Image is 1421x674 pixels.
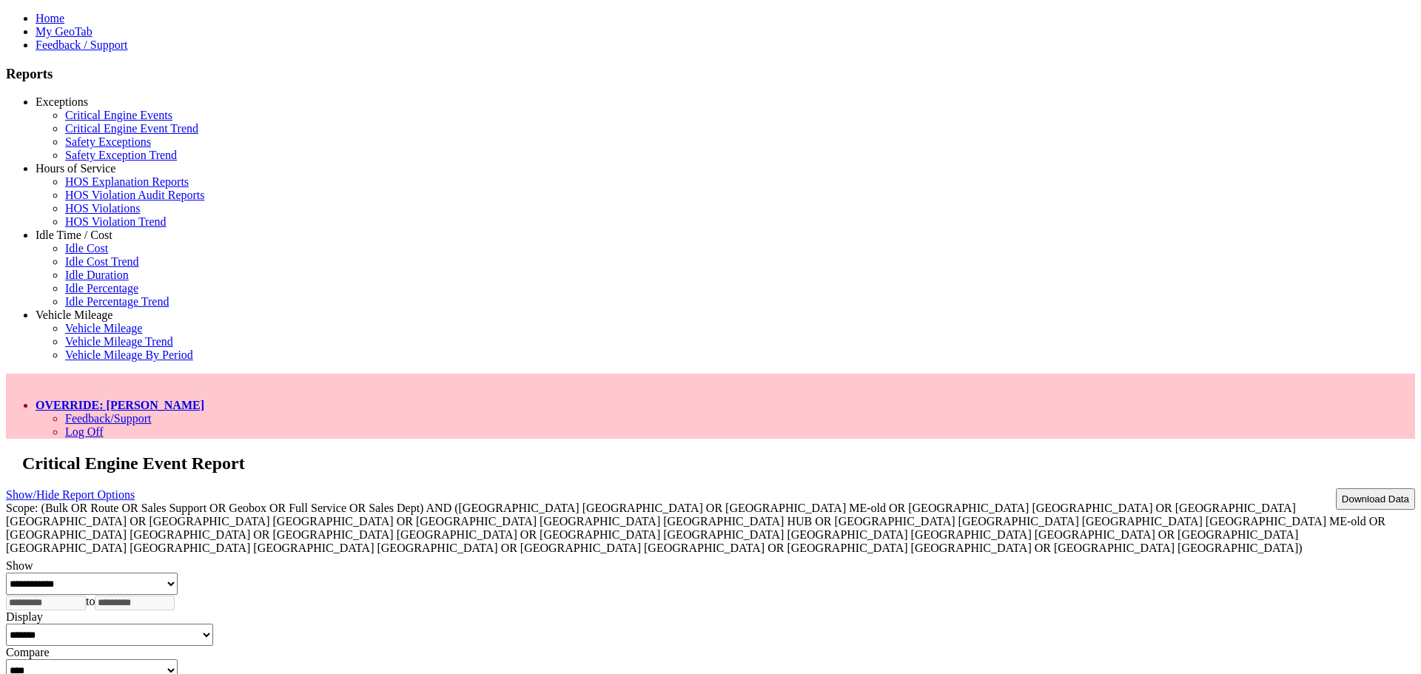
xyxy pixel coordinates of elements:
label: Compare [6,646,50,658]
a: Idle Percentage Trend [65,295,169,308]
a: Idle Percentage [65,282,138,294]
a: Hours of Service [36,162,115,175]
a: HOS Violation Audit Reports [65,189,205,201]
a: Critical Engine Event Trend [65,122,198,135]
a: OVERRIDE: [PERSON_NAME] [36,399,204,411]
a: Critical Engine Events [65,109,172,121]
a: Feedback / Support [36,38,127,51]
button: Download Data [1336,488,1415,510]
a: HOS Violation Trend [65,215,167,228]
a: Idle Time / Cost [36,229,112,241]
a: Idle Cost Trend [65,255,139,268]
label: Show [6,559,33,572]
a: Show/Hide Report Options [6,485,135,505]
a: Safety Exceptions [65,135,151,148]
a: Idle Cost [65,242,108,255]
a: Exceptions [36,95,88,108]
a: My GeoTab [36,25,93,38]
a: Idle Duration [65,269,129,281]
a: HOS Violations [65,202,140,215]
a: Home [36,12,64,24]
a: Vehicle Mileage Trend [65,335,173,348]
label: Display [6,610,43,623]
span: Scope: (Bulk OR Route OR Sales Support OR Geobox OR Full Service OR Sales Dept) AND ([GEOGRAPHIC_... [6,502,1385,554]
a: Safety Exception Trend [65,149,177,161]
h3: Reports [6,66,1415,82]
a: HOS Explanation Reports [65,175,189,188]
h2: Critical Engine Event Report [22,454,1415,474]
span: to [86,595,95,607]
a: Feedback/Support [65,412,151,425]
a: Vehicle Mileage [65,322,142,334]
a: Vehicle Mileage By Period [65,348,193,361]
a: Log Off [65,425,104,438]
a: Vehicle Mileage [36,309,112,321]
